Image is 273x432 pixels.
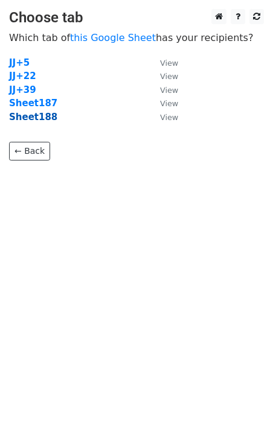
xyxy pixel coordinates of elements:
a: this Google Sheet [70,32,156,43]
a: View [148,98,178,109]
small: View [160,113,178,122]
small: View [160,72,178,81]
p: Which tab of has your recipients? [9,31,264,44]
a: JJ+22 [9,71,36,81]
a: JJ+39 [9,84,36,95]
a: Sheet188 [9,112,57,122]
a: Sheet187 [9,98,57,109]
a: View [148,57,178,68]
a: View [148,112,178,122]
a: JJ+5 [9,57,30,68]
small: View [160,59,178,68]
h3: Choose tab [9,9,264,27]
a: ← Back [9,142,50,160]
a: View [148,71,178,81]
small: View [160,99,178,108]
small: View [160,86,178,95]
a: View [148,84,178,95]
